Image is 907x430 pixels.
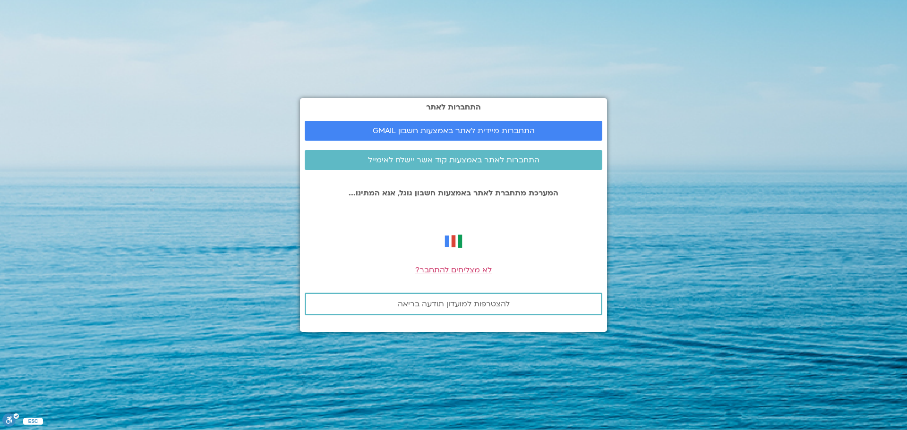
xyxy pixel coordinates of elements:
[368,156,539,164] span: התחברות לאתר באמצעות קוד אשר יישלח לאימייל
[305,103,602,111] h2: התחברות לאתר
[373,126,535,135] span: התחברות מיידית לאתר באמצעות חשבון GMAIL
[398,300,510,308] span: להצטרפות למועדון תודעה בריאה
[305,150,602,170] a: התחברות לאתר באמצעות קוד אשר יישלח לאימייל
[305,189,602,197] p: המערכת מתחברת לאתר באמצעות חשבון גוגל, אנא המתינו...
[305,293,602,315] a: להצטרפות למועדון תודעה בריאה
[415,265,492,275] a: לא מצליחים להתחבר?
[305,121,602,141] a: התחברות מיידית לאתר באמצעות חשבון GMAIL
